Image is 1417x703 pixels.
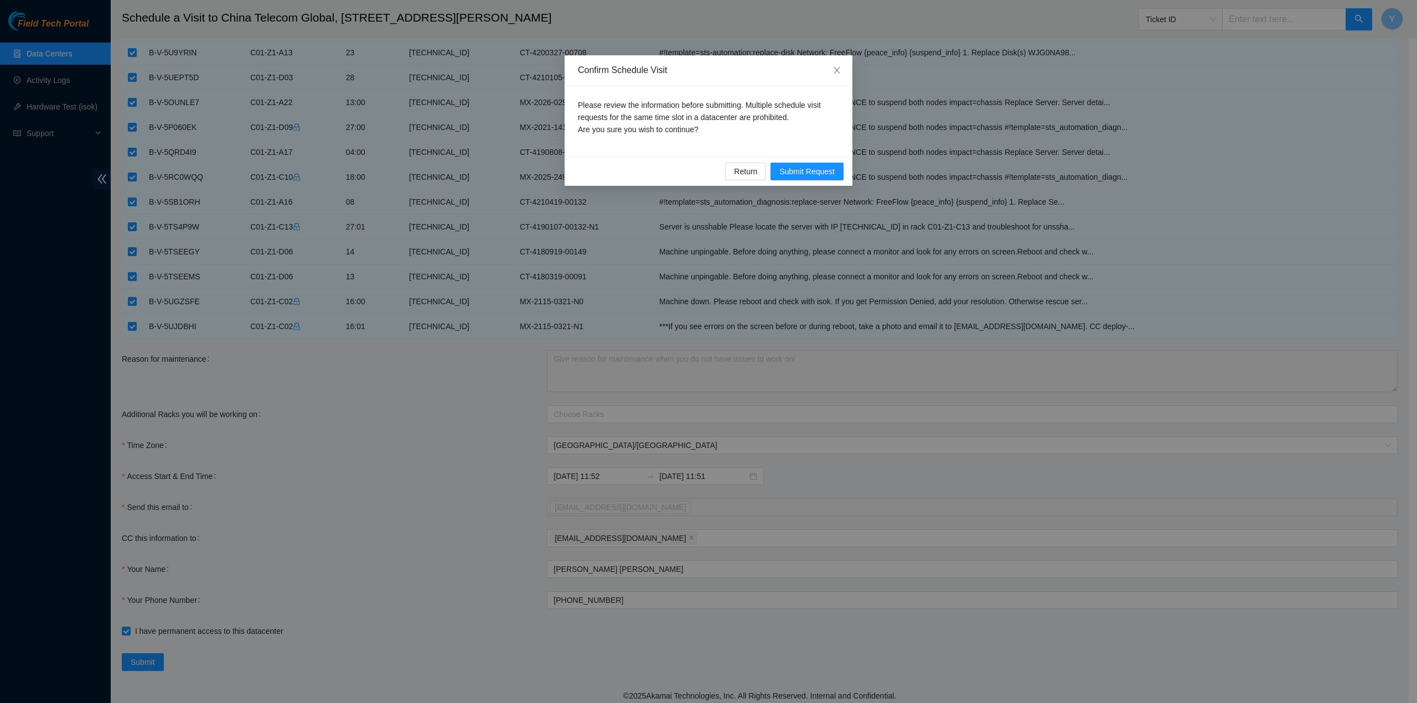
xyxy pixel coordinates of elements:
button: Return [725,163,766,180]
span: Return [734,165,757,178]
p: Please review the information before submitting. Multiple schedule visit requests for the same ti... [578,99,839,136]
span: close [832,66,841,75]
span: Submit Request [779,165,835,178]
div: Confirm Schedule Visit [578,64,839,76]
button: Submit Request [770,163,844,180]
button: Close [821,55,852,86]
